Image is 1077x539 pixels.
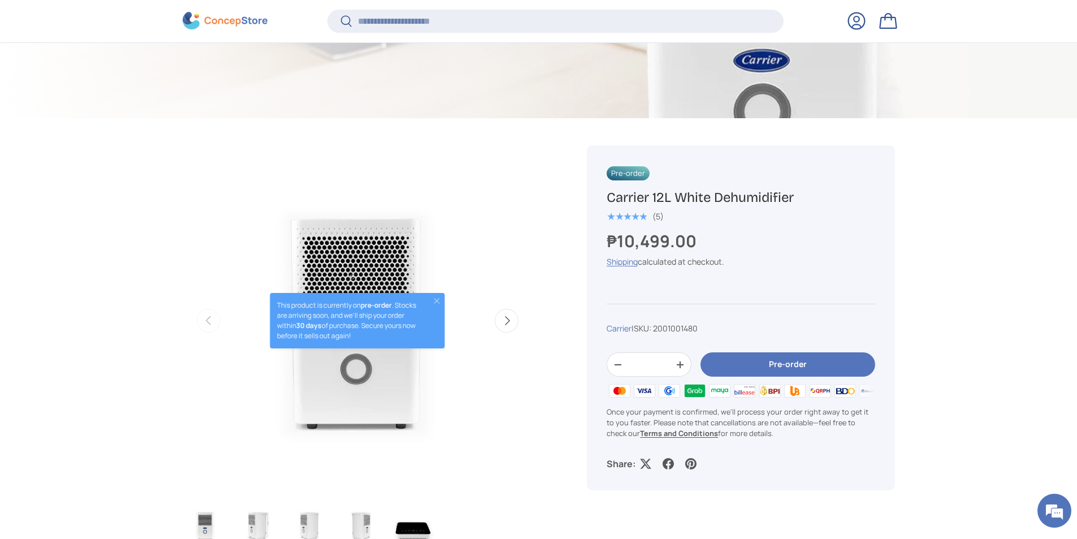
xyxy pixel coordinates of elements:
[183,12,267,30] img: ConcepStore
[607,209,664,222] a: 5.0 out of 5.0 stars (5)
[640,428,718,438] a: Terms and Conditions
[607,256,875,268] div: calculated at checkout.
[833,382,858,399] img: bdo
[607,166,650,180] span: Pre-order
[607,256,638,267] a: Shipping
[682,382,707,399] img: grabpay
[632,382,657,399] img: visa
[607,189,875,206] h1: Carrier 12L White Dehumidifier
[758,382,782,399] img: bpi
[782,382,807,399] img: ubp
[732,382,757,399] img: billease
[652,212,664,221] div: (5)
[607,230,699,252] strong: ₱10,499.00
[607,457,635,471] p: Share:
[707,382,732,399] img: maya
[296,321,322,330] strong: 30 days
[657,382,682,399] img: gcash
[653,323,698,334] span: 2001001480
[634,323,651,334] span: SKU:
[632,323,698,334] span: |
[607,212,647,222] div: 5.0 out of 5.0 stars
[858,382,883,399] img: metrobank
[607,382,632,399] img: master
[807,382,832,399] img: qrph
[361,300,392,310] strong: pre-order
[607,407,875,439] p: Once your payment is confirmed, we'll process your order right away to get it to you faster. Plea...
[607,211,647,222] span: ★★★★★
[700,352,875,377] button: Pre-order
[277,300,422,341] p: This product is currently on . Stocks are arriving soon, and we’ll ship your order within of purc...
[607,323,632,334] a: Carrier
